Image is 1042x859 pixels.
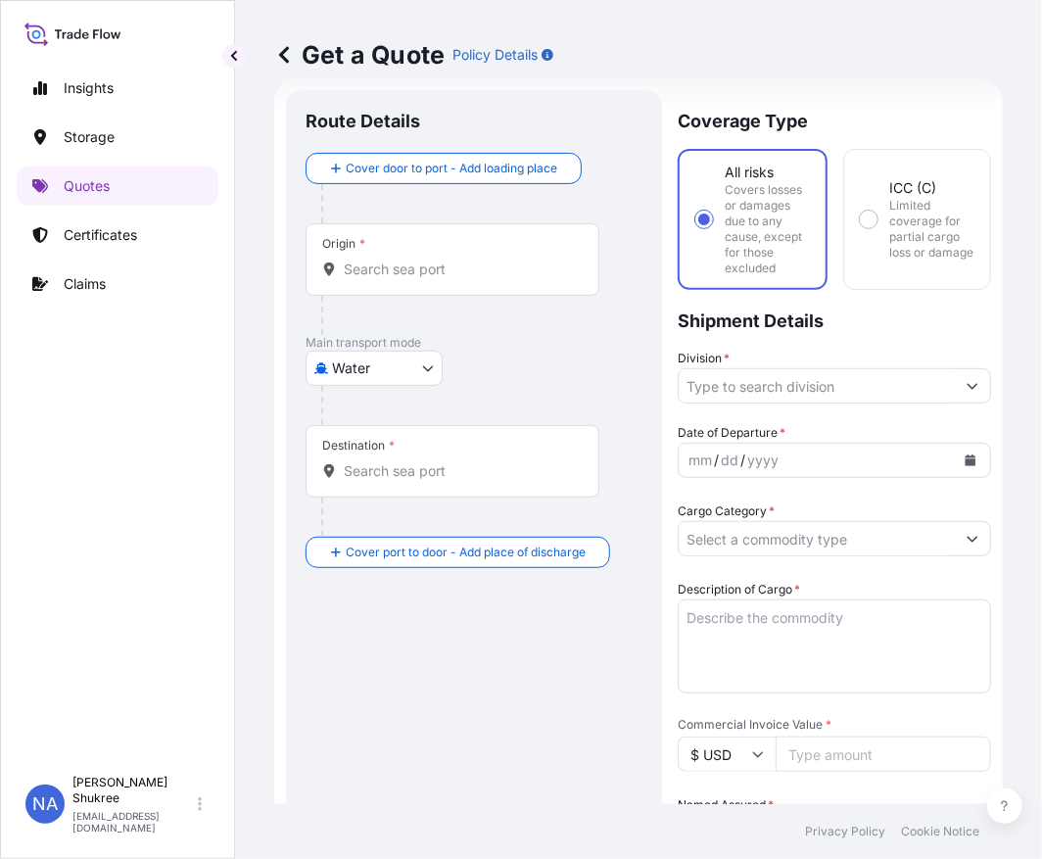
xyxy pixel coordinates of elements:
input: Origin [344,260,575,279]
label: Description of Cargo [678,580,800,599]
span: Covers losses or damages due to any cause, except for those excluded [725,182,810,276]
label: Named Assured [678,795,774,815]
input: Destination [344,461,575,481]
button: Calendar [955,445,986,476]
span: Limited coverage for partial cargo loss or damage [889,198,974,261]
input: Type amount [776,737,991,772]
p: Shipment Details [678,290,991,349]
div: / [740,449,745,472]
button: Show suggestions [955,368,990,404]
button: Cover port to door - Add place of discharge [306,537,610,568]
div: / [714,449,719,472]
p: [EMAIL_ADDRESS][DOMAIN_NAME] [72,810,194,834]
a: Insights [17,69,218,108]
input: ICC (C)Limited coverage for partial cargo loss or damage [860,211,877,228]
a: Claims [17,264,218,304]
div: day, [719,449,740,472]
span: Cover port to door - Add place of discharge [346,543,586,562]
p: Certificates [64,225,137,245]
span: Water [332,358,370,378]
p: Get a Quote [274,39,445,71]
div: year, [745,449,781,472]
a: Privacy Policy [805,824,885,839]
button: Cover door to port - Add loading place [306,153,582,184]
input: All risksCovers losses or damages due to any cause, except for those excluded [695,211,713,228]
a: Quotes [17,167,218,206]
div: Destination [322,438,395,453]
div: Origin [322,236,365,252]
label: Cargo Category [678,501,775,521]
label: Division [678,349,730,368]
p: Main transport mode [306,335,642,351]
span: Date of Departure [678,423,785,443]
span: Cover door to port - Add loading place [346,159,557,178]
p: Insights [64,78,114,98]
p: [PERSON_NAME] Shukree [72,775,194,806]
p: Coverage Type [678,90,991,149]
input: Select a commodity type [679,521,955,556]
span: ICC (C) [889,178,936,198]
div: month, [687,449,714,472]
p: Claims [64,274,106,294]
p: Policy Details [452,45,538,65]
span: All risks [725,163,774,182]
span: NA [32,794,58,814]
a: Certificates [17,215,218,255]
input: Type to search division [679,368,955,404]
a: Storage [17,118,218,157]
span: Commercial Invoice Value [678,717,991,733]
button: Show suggestions [955,521,990,556]
a: Cookie Notice [901,824,979,839]
p: Storage [64,127,115,147]
p: Quotes [64,176,110,196]
p: Route Details [306,110,420,133]
button: Select transport [306,351,443,386]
